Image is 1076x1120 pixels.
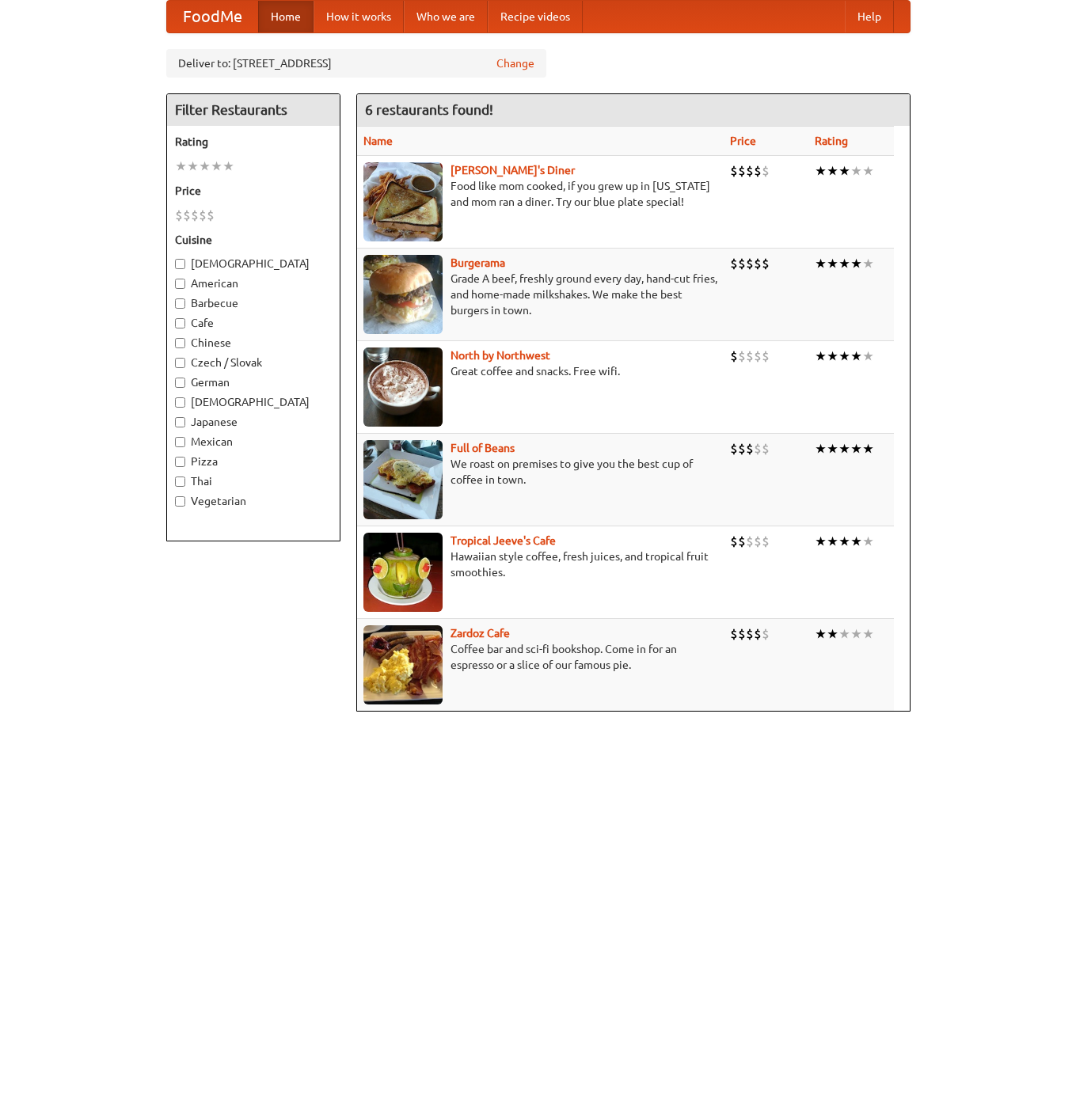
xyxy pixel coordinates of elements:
[175,207,183,224] li: $
[175,437,185,447] input: Mexican
[365,102,493,117] ng-pluralize: 6 restaurants found!
[175,473,332,489] label: Thai
[850,533,862,550] li: ★
[175,476,185,487] input: Thai
[850,162,862,180] li: ★
[175,434,332,450] label: Mexican
[175,318,185,328] input: Cafe
[838,162,850,180] li: ★
[175,298,185,309] input: Barbecue
[363,625,443,704] img: zardoz.jpg
[363,641,717,673] p: Coffee bar and sci-fi bookshop. Come in for an espresso or a slice of our famous pie.
[175,232,332,248] h5: Cuisine
[363,271,717,318] p: Grade A beef, freshly ground every day, hand-cut fries, and home-made milkshakes. We make the bes...
[363,178,717,210] p: Food like mom cooked, if you grew up in [US_STATE] and mom ran a diner. Try our blue plate special!
[862,347,874,365] li: ★
[754,440,762,457] li: $
[862,440,874,457] li: ★
[827,533,838,550] li: ★
[762,533,770,550] li: $
[738,440,746,457] li: $
[815,625,827,643] li: ★
[175,358,185,368] input: Czech / Slovak
[754,162,762,180] li: $
[862,533,874,550] li: ★
[738,625,746,643] li: $
[187,158,199,175] li: ★
[363,440,443,519] img: beans.jpg
[199,158,211,175] li: ★
[175,378,185,388] input: German
[746,347,754,365] li: $
[496,55,534,71] a: Change
[738,347,746,365] li: $
[762,440,770,457] li: $
[175,355,332,370] label: Czech / Slovak
[730,625,738,643] li: $
[363,347,443,427] img: north.jpg
[862,255,874,272] li: ★
[827,347,838,365] li: ★
[258,1,314,32] a: Home
[850,255,862,272] li: ★
[838,440,850,457] li: ★
[838,533,850,550] li: ★
[815,135,848,147] a: Rating
[175,315,332,331] label: Cafe
[746,440,754,457] li: $
[850,440,862,457] li: ★
[363,162,443,241] img: sallys.jpg
[738,162,746,180] li: $
[222,158,234,175] li: ★
[175,183,332,199] h5: Price
[199,207,207,224] li: $
[175,279,185,289] input: American
[451,349,550,362] a: North by Northwest
[451,164,575,177] b: [PERSON_NAME]'s Diner
[451,627,510,640] a: Zardoz Cafe
[730,533,738,550] li: $
[363,456,717,488] p: We roast on premises to give you the best cup of coffee in town.
[762,347,770,365] li: $
[754,533,762,550] li: $
[815,162,827,180] li: ★
[730,440,738,457] li: $
[175,493,332,509] label: Vegetarian
[191,207,199,224] li: $
[207,207,215,224] li: $
[850,347,862,365] li: ★
[175,259,185,269] input: [DEMOGRAPHIC_DATA]
[175,256,332,271] label: [DEMOGRAPHIC_DATA]
[167,1,258,32] a: FoodMe
[754,347,762,365] li: $
[754,255,762,272] li: $
[838,625,850,643] li: ★
[175,414,332,430] label: Japanese
[746,625,754,643] li: $
[175,496,185,507] input: Vegetarian
[183,207,191,224] li: $
[838,255,850,272] li: ★
[363,533,443,612] img: jeeves.jpg
[815,533,827,550] li: ★
[175,374,332,390] label: German
[762,255,770,272] li: $
[815,347,827,365] li: ★
[404,1,488,32] a: Who we are
[746,533,754,550] li: $
[754,625,762,643] li: $
[175,454,332,469] label: Pizza
[451,442,515,454] a: Full of Beans
[363,363,717,379] p: Great coffee and snacks. Free wifi.
[175,295,332,311] label: Barbecue
[167,94,340,126] h4: Filter Restaurants
[175,275,332,291] label: American
[451,256,505,269] a: Burgerama
[175,394,332,410] label: [DEMOGRAPHIC_DATA]
[211,158,222,175] li: ★
[730,135,756,147] a: Price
